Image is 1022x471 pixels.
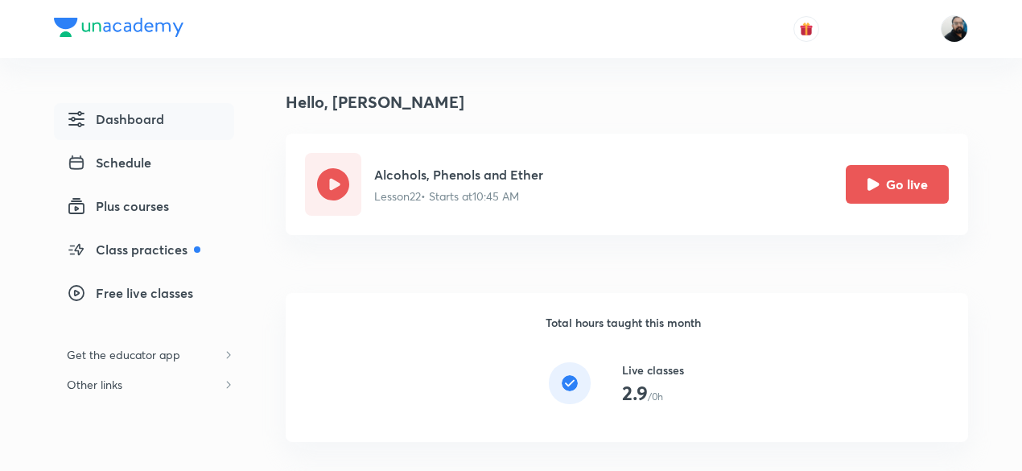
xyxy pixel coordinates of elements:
img: Sumit Kumar Agrawal [941,15,968,43]
p: Lesson 22 • Starts at 10:45 AM [374,188,543,205]
h6: Get the educator app [54,340,193,370]
a: Company Logo [54,18,183,41]
h4: Hello, [PERSON_NAME] [286,90,464,114]
p: /0h [648,390,663,404]
a: Free live classes [54,277,234,314]
a: Schedule [54,147,234,184]
h5: Alcohols, Phenols and Ether [374,165,543,184]
a: Plus courses [54,190,234,227]
a: Class practices [54,233,234,271]
h6: Total hours taught this month [546,314,701,331]
button: Go live [846,165,949,204]
img: Company Logo [54,18,183,37]
button: avatar [793,16,819,42]
span: Schedule [67,153,151,172]
a: Dashboard [54,103,234,140]
h3: 2.9 [622,382,648,405]
span: Dashboard [67,109,164,129]
h6: Other links [54,370,135,399]
span: Free live classes [67,283,193,303]
h6: Live classes [622,362,684,378]
span: Class practices [67,240,200,259]
span: Plus courses [67,196,169,216]
img: avatar [799,22,814,36]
